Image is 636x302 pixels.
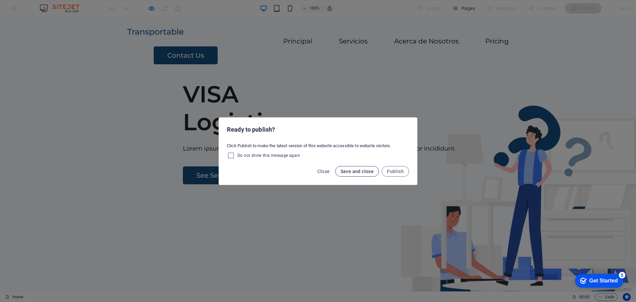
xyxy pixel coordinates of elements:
[485,21,509,28] a: Pricing
[127,12,184,20] img: Transportable Template
[183,127,575,137] p: Lorem ipsum dolor sit amet, consectetur adipiscing elit, sed do eiusmod tempor incididunt.
[20,7,48,13] div: Get Started
[335,166,379,177] button: Save and close
[283,21,312,28] a: Principal
[49,1,56,8] div: 5
[394,21,459,28] a: Acerca de Nosotros
[387,169,404,174] span: Publish
[315,166,333,177] button: Close
[219,140,417,162] div: Click Publish to make the latest version of this website accessible to website visitors.
[183,64,575,119] h1: VISA Logistics
[341,169,374,174] span: Save and close
[183,150,251,168] a: See Services
[382,166,409,177] button: Publish
[5,3,54,17] div: Get Started 5 items remaining, 0% complete
[227,126,409,134] h2: Ready to publish?
[339,21,368,28] a: Servicios
[317,169,330,174] span: Close
[238,153,300,158] span: Do not show this message again
[154,30,218,48] a: Contact Us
